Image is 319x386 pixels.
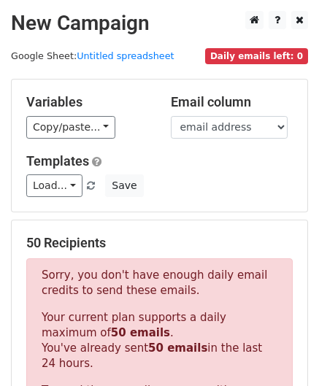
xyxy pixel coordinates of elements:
h5: Variables [26,94,149,110]
p: Your current plan supports a daily maximum of . You've already sent in the last 24 hours. [42,310,277,371]
small: Google Sheet: [11,50,174,61]
a: Templates [26,153,89,169]
a: Daily emails left: 0 [205,50,308,61]
span: Daily emails left: 0 [205,48,308,64]
h5: Email column [171,94,293,110]
button: Save [105,174,143,197]
h2: New Campaign [11,11,308,36]
a: Copy/paste... [26,116,115,139]
a: Load... [26,174,82,197]
h5: 50 Recipients [26,235,293,251]
p: Sorry, you don't have enough daily email credits to send these emails. [42,268,277,298]
iframe: Chat Widget [246,316,319,386]
strong: 50 emails [148,341,207,355]
strong: 50 emails [111,326,170,339]
a: Untitled spreadsheet [77,50,174,61]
